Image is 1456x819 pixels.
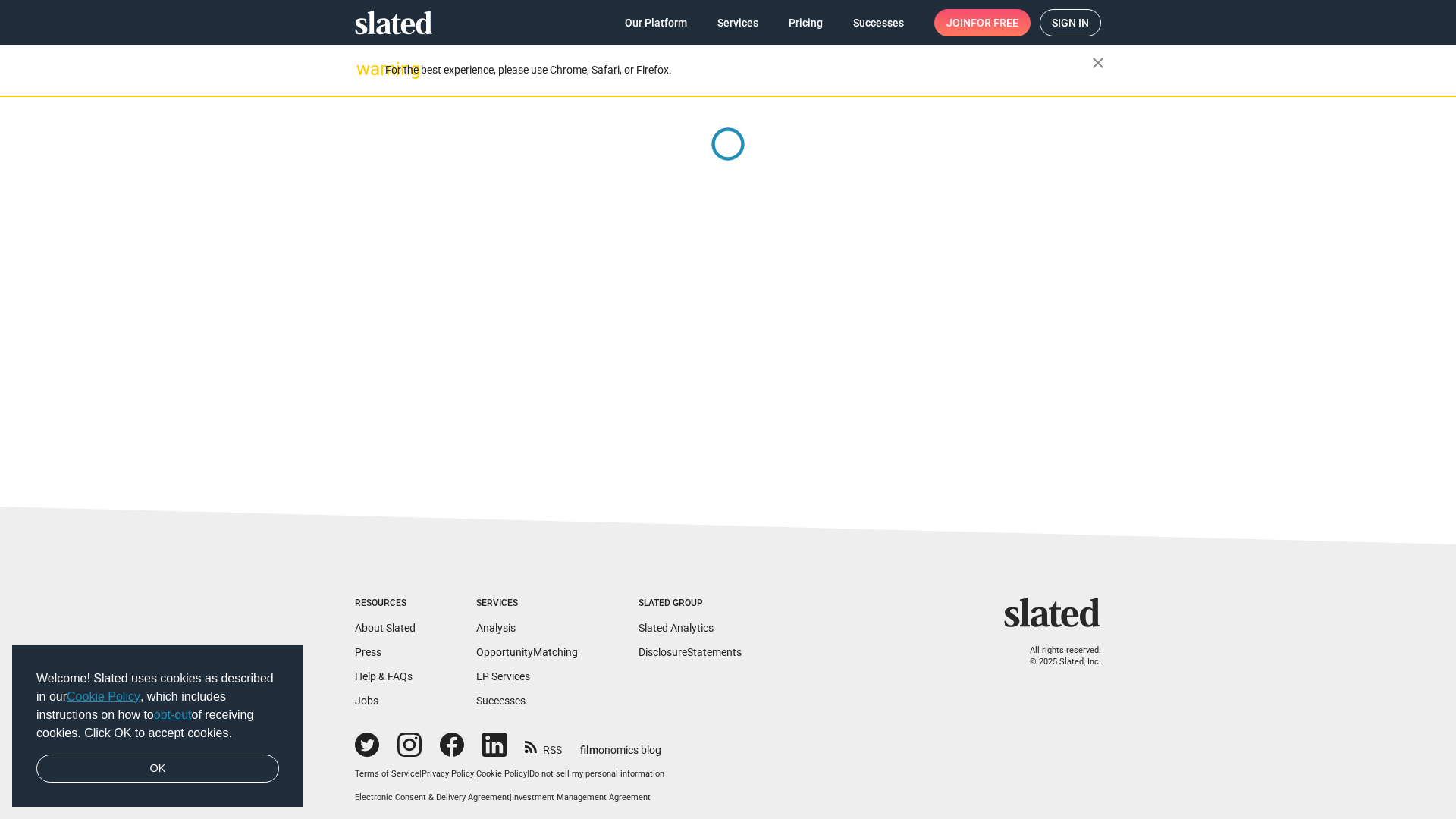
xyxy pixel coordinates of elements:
[525,734,562,758] a: RSS
[510,792,512,802] span: |
[705,9,770,36] a: Services
[639,646,742,658] a: DisclosureStatements
[639,598,742,610] div: Slated Group
[527,769,529,779] span: |
[355,769,419,779] a: Terms of Service
[789,9,823,36] span: Pricing
[355,622,416,634] a: About Slated
[422,769,474,779] a: Privacy Policy
[529,769,664,780] button: Do not sell my personal information
[476,670,530,682] a: EP Services
[476,646,578,658] a: OpportunityMatching
[946,9,1018,36] span: Join
[385,60,1092,80] div: For the best experience, please use Chrome, Safari, or Firefox.
[971,9,1018,36] span: for free
[476,769,527,779] a: Cookie Policy
[355,598,416,610] div: Resources
[1089,54,1107,72] mat-icon: close
[512,792,651,802] a: Investment Management Agreement
[934,9,1031,36] a: Joinfor free
[356,60,375,78] mat-icon: warning
[580,744,598,756] span: film
[12,645,303,808] div: cookieconsent
[154,708,192,721] a: opt-out
[355,695,378,707] a: Jobs
[474,769,476,779] span: |
[777,9,835,36] a: Pricing
[476,695,526,707] a: Successes
[419,769,422,779] span: |
[1052,10,1089,36] span: Sign in
[853,9,904,36] span: Successes
[476,622,516,634] a: Analysis
[580,731,661,758] a: filmonomics blog
[355,670,413,682] a: Help & FAQs
[717,9,758,36] span: Services
[476,598,578,610] div: Services
[1014,645,1101,667] p: All rights reserved. © 2025 Slated, Inc.
[841,9,916,36] a: Successes
[355,646,381,658] a: Press
[1040,9,1101,36] a: Sign in
[36,755,279,783] a: dismiss cookie message
[355,792,510,802] a: Electronic Consent & Delivery Agreement
[36,670,279,742] span: Welcome! Slated uses cookies as described in our , which includes instructions on how to of recei...
[639,622,714,634] a: Slated Analytics
[625,9,687,36] span: Our Platform
[613,9,699,36] a: Our Platform
[67,690,140,703] a: Cookie Policy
